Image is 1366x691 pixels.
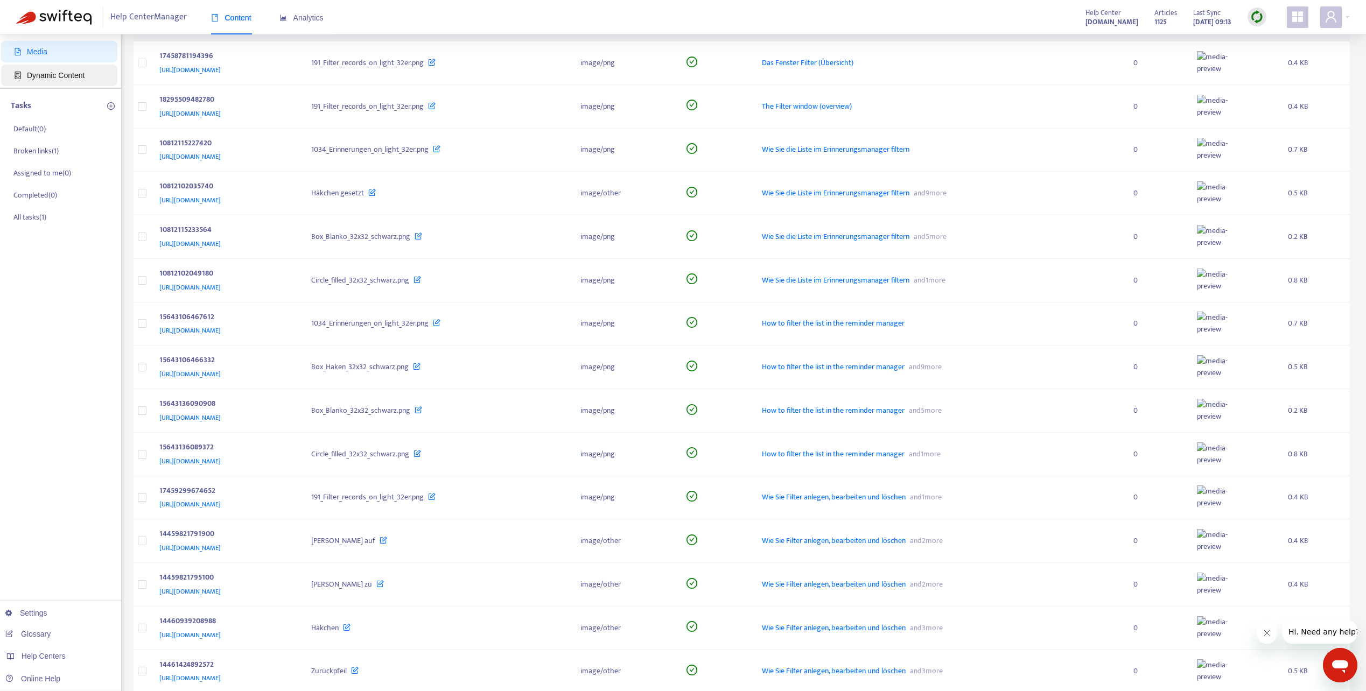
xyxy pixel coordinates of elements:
span: [URL][DOMAIN_NAME] [159,673,221,683]
span: 1034_Erinnerungen_on_light_32er.png [311,143,429,156]
div: 0.4 KB [1288,579,1341,590]
span: check-circle [686,447,697,458]
div: 0.4 KB [1288,535,1341,547]
p: Assigned to me ( 0 ) [13,167,71,179]
div: 0.7 KB [1288,144,1341,156]
span: Zurückpfeil [311,665,347,677]
span: [PERSON_NAME] zu [311,578,372,590]
a: Settings [5,609,47,617]
span: [URL][DOMAIN_NAME] [159,586,221,597]
img: media-preview [1197,269,1229,292]
td: image/other [572,563,678,607]
div: 0 [1133,535,1180,547]
td: image/png [572,259,678,302]
img: media-preview [1197,442,1229,466]
td: image/png [572,345,678,389]
div: 0.4 KB [1288,491,1341,503]
span: Last Sync [1193,7,1221,19]
span: 191_Filter_records_on_light_32er.png [311,491,424,503]
td: image/png [572,389,678,433]
span: check-circle [686,230,697,241]
div: 0.5 KB [1288,361,1341,373]
strong: 1125 [1154,16,1167,28]
span: [URL][DOMAIN_NAME] [159,412,221,423]
span: Dynamic Content [27,71,85,80]
div: 14459821791900 [159,528,290,542]
span: check-circle [686,621,697,632]
span: and 1 more [905,448,941,460]
span: Help Center [1085,7,1121,19]
img: media-preview [1197,573,1229,596]
span: check-circle [686,404,697,415]
span: 1034_Erinnerungen_on_light_32er.png [311,317,429,329]
span: [URL][DOMAIN_NAME] [159,282,221,293]
span: [URL][DOMAIN_NAME] [159,108,221,119]
p: All tasks ( 1 ) [13,211,46,223]
span: [URL][DOMAIN_NAME] [159,369,221,379]
img: media-preview [1197,529,1229,553]
div: 0 [1133,274,1180,286]
div: 0 [1133,144,1180,156]
span: check-circle [686,665,697,675]
div: 14459821795100 [159,572,290,586]
img: media-preview [1197,181,1229,205]
span: [URL][DOMAIN_NAME] [159,630,221,640]
img: Swifteq [16,10,92,25]
img: media-preview [1197,225,1229,249]
div: 0 [1133,318,1180,329]
span: How to filter the list in the reminder manager [762,361,905,373]
td: image/png [572,85,678,129]
span: and 9 more [909,187,947,199]
div: 15643136090908 [159,398,290,412]
div: 17459299674652 [159,485,290,499]
span: [URL][DOMAIN_NAME] [159,499,221,510]
div: 0 [1133,231,1180,243]
a: Glossary [5,630,51,638]
span: Wie Sie Filter anlegen, bearbeiten und löschen [762,534,906,547]
span: check-circle [686,187,697,198]
div: 0.8 KB [1288,448,1341,460]
span: Häkchen gesetzt [311,187,364,199]
span: and 3 more [906,665,943,677]
span: [URL][DOMAIN_NAME] [159,238,221,249]
div: 10812115227420 [159,137,290,151]
span: Analytics [279,13,324,22]
span: and 1 more [906,491,942,503]
span: How to filter the list in the reminder manager [762,317,905,329]
span: area-chart [279,14,287,22]
span: The Filter window (overview) [762,100,852,112]
span: 191_Filter_records_on_light_32er.png [311,100,424,112]
span: container [14,72,22,79]
span: Articles [1154,7,1177,19]
span: [URL][DOMAIN_NAME] [159,65,221,75]
span: Content [211,13,251,22]
img: media-preview [1197,399,1229,422]
span: plus-circle [107,102,115,110]
div: 15643106466332 [159,354,290,368]
span: Help Center Manager [110,7,187,27]
div: 18295509482780 [159,94,290,108]
span: Media [27,47,47,56]
span: How to filter the list in the reminder manager [762,448,905,460]
td: image/png [572,215,678,259]
span: and 3 more [906,622,943,634]
span: [PERSON_NAME] auf [311,534,375,547]
span: Box_Blanko_32x32_schwarz.png [311,230,410,243]
span: How to filter the list in the reminder manager [762,404,905,417]
div: 10812115233564 [159,224,290,238]
span: check-circle [686,57,697,67]
div: 0 [1133,448,1180,460]
p: Completed ( 0 ) [13,189,57,201]
div: 0 [1133,187,1180,199]
img: media-preview [1197,138,1229,161]
span: [URL][DOMAIN_NAME] [159,151,221,162]
img: media-preview [1197,616,1229,640]
span: Box_Blanko_32x32_schwarz.png [311,404,410,417]
span: check-circle [686,273,697,284]
span: Wie Sie die Liste im Erinnerungsmanager filtern [762,274,909,286]
img: sync.dc5367851b00ba804db3.png [1250,10,1264,24]
span: Wie Sie die Liste im Erinnerungsmanager filtern [762,143,909,156]
td: image/other [572,607,678,650]
span: and 1 more [909,274,945,286]
div: 10812102035740 [159,180,290,194]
